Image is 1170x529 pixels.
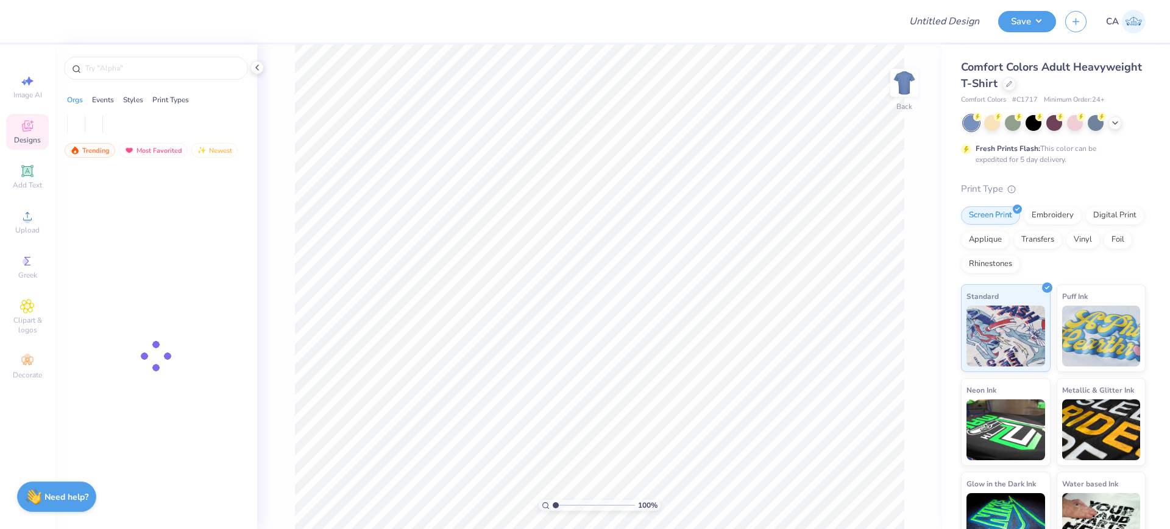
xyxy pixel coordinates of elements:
span: Image AI [13,90,42,100]
img: Newest.gif [197,146,207,155]
div: Newest [191,143,238,158]
input: Untitled Design [899,9,989,33]
a: CA [1106,10,1146,33]
div: Vinyl [1066,231,1100,249]
span: Glow in the Dark Ink [966,477,1036,490]
img: trending.gif [70,146,80,155]
span: # C1717 [1012,95,1038,105]
span: Water based Ink [1062,477,1118,490]
strong: Need help? [44,491,88,503]
img: Neon Ink [966,399,1045,460]
span: Comfort Colors [961,95,1006,105]
span: Decorate [13,370,42,380]
span: Upload [15,225,40,235]
div: Print Types [152,94,189,105]
strong: Fresh Prints Flash: [976,144,1040,153]
div: Orgs [67,94,83,105]
img: Metallic & Glitter Ink [1062,399,1141,460]
span: Clipart & logos [6,315,49,335]
span: 100 % [638,500,658,511]
span: Neon Ink [966,384,996,396]
div: This color can be expedited for 5 day delivery. [976,143,1126,165]
img: Puff Ink [1062,306,1141,366]
div: Transfers [1013,231,1062,249]
div: Foil [1104,231,1132,249]
div: Back [896,101,912,112]
span: Minimum Order: 24 + [1044,95,1105,105]
div: Events [92,94,114,105]
span: Add Text [13,180,42,190]
span: CA [1106,15,1119,29]
div: Digital Print [1085,206,1144,225]
span: Designs [14,135,41,145]
img: Standard [966,306,1045,366]
span: Standard [966,290,999,303]
img: Back [892,71,916,95]
span: Greek [18,270,37,280]
div: Most Favorited [119,143,188,158]
span: Comfort Colors Adult Heavyweight T-Shirt [961,60,1142,91]
div: Print Type [961,182,1146,196]
div: Screen Print [961,206,1020,225]
div: Applique [961,231,1010,249]
button: Save [998,11,1056,32]
div: Styles [123,94,143,105]
img: Chollene Anne Aranda [1122,10,1146,33]
input: Try "Alpha" [84,62,240,74]
img: most_fav.gif [124,146,134,155]
div: Embroidery [1024,206,1082,225]
div: Rhinestones [961,255,1020,273]
span: Metallic & Glitter Ink [1062,384,1134,396]
div: Trending [65,143,115,158]
span: Puff Ink [1062,290,1088,303]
